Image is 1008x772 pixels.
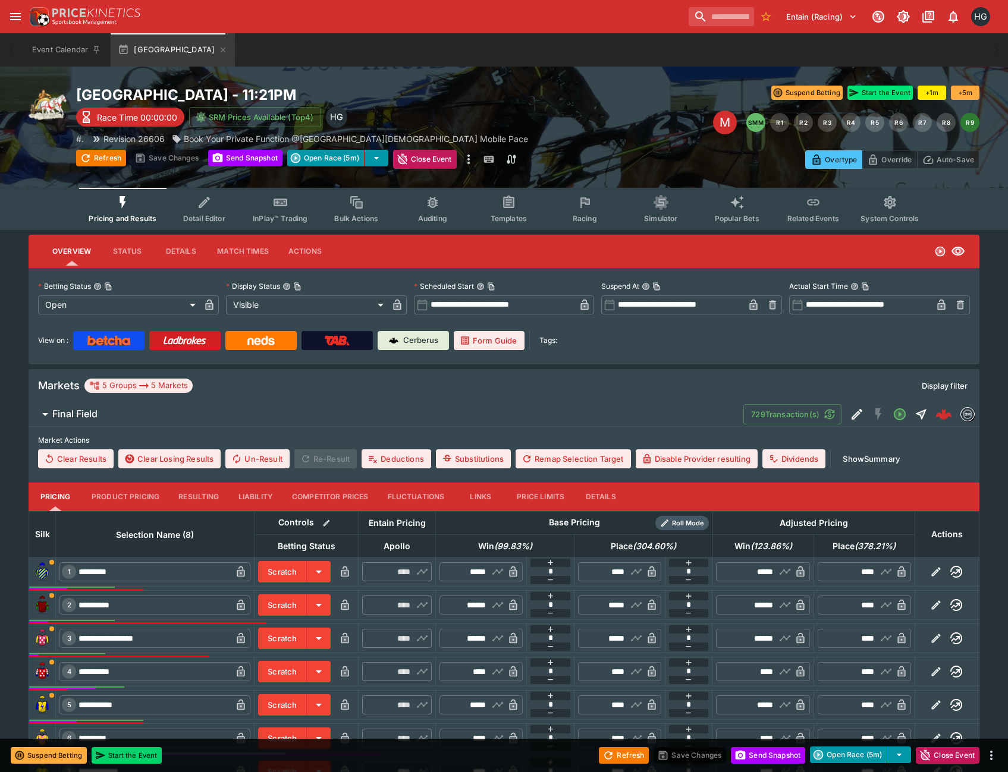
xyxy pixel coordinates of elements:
span: Racing [573,214,597,223]
button: Refresh [599,747,649,764]
span: Selection Name (8) [103,528,207,542]
th: Actions [915,511,979,557]
button: Scratch [258,628,307,649]
button: Refresh [76,150,126,166]
button: Scratch [258,661,307,682]
button: Open [889,404,910,425]
button: more [461,150,476,169]
button: SGM Disabled [868,404,889,425]
button: Scheduled StartCopy To Clipboard [476,282,485,291]
button: Links [454,483,507,511]
span: InPlay™ Trading [253,214,307,223]
img: Cerberus [389,336,398,345]
button: [GEOGRAPHIC_DATA] [111,33,235,67]
div: Hamish Gooch [326,106,347,128]
button: R5 [865,113,884,132]
span: 6 [65,734,74,742]
button: Match Times [208,237,278,266]
p: Override [881,153,912,166]
button: Liability [229,483,282,511]
button: Suspend AtCopy To Clipboard [642,282,650,291]
div: Base Pricing [544,515,605,530]
span: Pricing and Results [89,214,156,223]
span: 4 [65,667,74,676]
button: Select Tenant [779,7,864,26]
label: Tags: [539,331,557,350]
span: Roll Mode [667,518,709,528]
button: +5m [951,86,979,100]
p: Cerberus [403,335,438,346]
label: View on : [38,331,68,350]
button: Connected to PK [868,6,889,27]
span: System Controls [861,214,919,223]
div: 5 Groups 5 Markets [89,379,188,393]
button: Status [101,237,154,266]
img: TabNZ [325,336,350,345]
button: Toggle light/dark mode [893,6,914,27]
button: Resulting [169,483,228,511]
span: 3 [65,634,74,642]
nav: pagination navigation [746,113,979,132]
div: split button [287,150,388,166]
div: Event type filters [79,188,928,230]
img: Neds [247,336,274,345]
div: Edit Meeting [713,111,737,134]
p: Actual Start Time [789,281,848,291]
button: Straight [910,404,932,425]
span: Win(123.86%) [721,539,805,553]
div: Visible [226,295,388,314]
button: Pricing [29,483,82,511]
span: Templates [491,214,527,223]
button: Suspend Betting [11,747,87,764]
th: Silk [29,511,56,557]
div: Hamish Gooch [971,7,990,26]
p: Auto-Save [937,153,974,166]
button: Scratch [258,694,307,716]
button: ShowSummary [836,449,907,468]
button: Details [154,237,208,266]
a: Cerberus [378,331,449,350]
button: SRM Prices Available (Top4) [189,107,321,127]
div: Start From [805,150,979,169]
button: Send Snapshot [208,150,282,166]
em: ( 304.60 %) [633,539,676,553]
th: Controls [255,511,359,534]
button: Final Field [29,402,743,426]
div: betmakers [960,407,975,421]
span: Bulk Actions [334,214,378,223]
button: Copy To Clipboard [487,282,495,291]
button: Price Limits [507,483,574,511]
button: R6 [889,113,908,132]
span: 5 [65,701,74,709]
button: R7 [913,113,932,132]
button: Display StatusCopy To Clipboard [282,282,291,291]
p: Suspend At [601,281,639,291]
span: 2 [65,601,74,609]
button: Copy To Clipboard [104,282,112,291]
div: Show/hide Price Roll mode configuration. [655,516,709,530]
p: Overtype [825,153,857,166]
button: Deductions [362,449,431,468]
button: Open Race (5m) [810,746,887,763]
th: Apollo [359,534,436,557]
h5: Markets [38,379,80,392]
a: Form Guide [454,331,525,350]
svg: Open [893,407,907,421]
em: ( 99.83 %) [494,539,532,553]
img: logo-cerberus--red.svg [935,406,952,423]
img: Betcha [87,336,130,345]
button: R4 [841,113,861,132]
button: Dividends [762,449,825,468]
button: Competitor Prices [282,483,378,511]
span: Detail Editor [183,214,225,223]
span: Popular Bets [715,214,759,223]
span: Place(304.60%) [598,539,689,553]
button: R9 [960,113,979,132]
img: runner 2 [33,595,52,615]
button: Send Snapshot [731,747,805,764]
h2: Copy To Clipboard [76,86,528,104]
h6: Final Field [52,408,98,420]
button: Start the Event [92,747,162,764]
button: Auto-Save [917,150,979,169]
svg: Open [934,245,946,257]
